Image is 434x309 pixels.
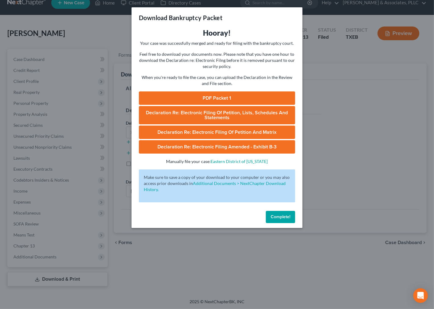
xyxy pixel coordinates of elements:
a: PDF Packet 1 [139,91,295,105]
h3: Hooray! [139,28,295,38]
a: Declaration Re: Electronic Filing of Petition, Lists, Schedules and Statements [139,106,295,124]
span: Complete! [271,214,290,219]
span: Declaration Re: Electronic Filing of Petition, Lists, Schedules and Statements [146,110,288,121]
p: Make sure to save a copy of your download to your computer or you may also access prior downloads in [144,174,290,193]
p: Manually file your case: [139,158,295,165]
div: Open Intercom Messenger [413,288,428,303]
a: Eastern District of [US_STATE] [211,159,268,164]
p: Your case was successfully merged and ready for filing with the bankruptcy court. [139,40,295,46]
p: When you're ready to file the case, you can upload the Declaration in the Review and File section. [139,74,295,87]
a: Declaration Re: Electronic Filing of Petition and Matrix [139,126,295,139]
a: Declaration Re: Electronic Filing Amended - Exhibit B-3 [139,140,295,154]
button: Complete! [266,211,295,223]
p: Feel free to download your documents now. Please note that you have one hour to download the Decl... [139,51,295,69]
h3: Download Bankruptcy Packet [139,13,222,22]
a: Additional Documents > NextChapter Download History. [144,181,286,192]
